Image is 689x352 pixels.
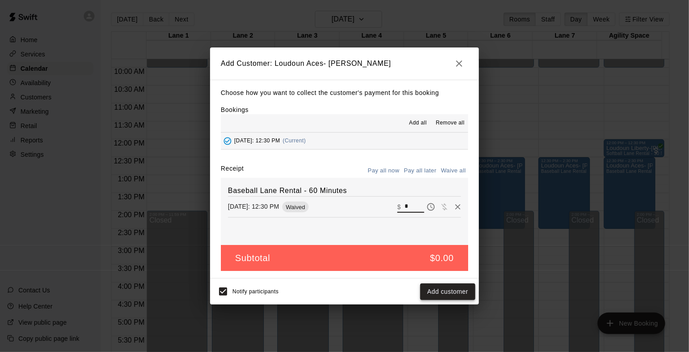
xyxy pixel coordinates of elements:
label: Bookings [221,106,249,113]
p: [DATE]: 12:30 PM [228,202,279,211]
p: Choose how you want to collect the customer's payment for this booking [221,87,468,99]
label: Receipt [221,164,244,178]
button: Pay all now [366,164,402,178]
span: Waived [282,204,309,210]
span: Add all [409,119,427,128]
span: Waive payment [438,202,451,210]
span: Remove all [436,119,465,128]
span: Notify participants [233,289,279,295]
h5: $0.00 [430,252,454,264]
button: Add all [404,116,432,130]
h5: Subtotal [235,252,270,264]
span: [DATE]: 12:30 PM [234,137,280,144]
h2: Add Customer: Loudoun Aces- [PERSON_NAME] [210,47,479,80]
span: (Current) [283,137,306,144]
button: Pay all later [402,164,439,178]
button: Remove [451,200,465,214]
button: Added - Collect Payment [221,134,234,148]
button: Waive all [439,164,468,178]
button: Add customer [420,283,475,300]
h6: Baseball Lane Rental - 60 Minutes [228,185,461,197]
p: $ [397,202,401,211]
button: Added - Collect Payment[DATE]: 12:30 PM(Current) [221,133,468,149]
span: Pay later [424,202,438,210]
button: Remove all [432,116,468,130]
